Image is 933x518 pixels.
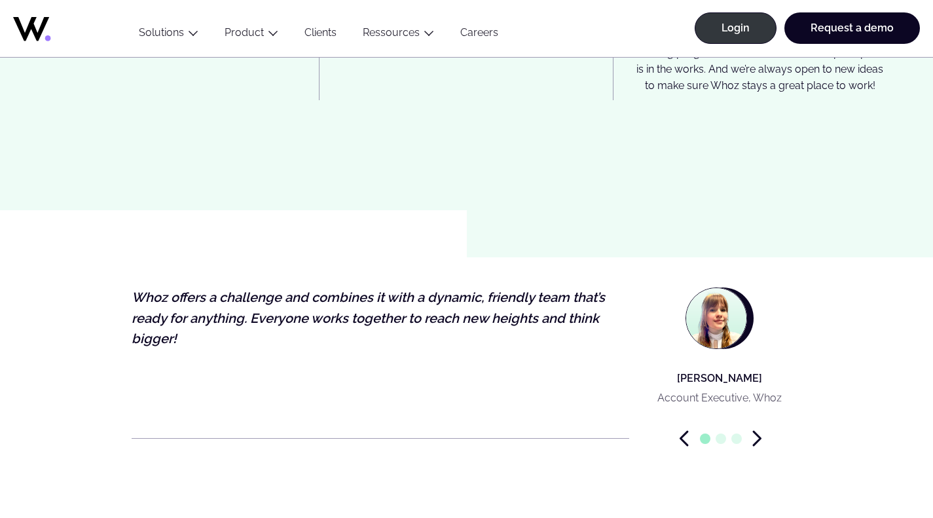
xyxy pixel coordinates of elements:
p: Whoz offers a challenge and combines it with a dynamic, friendly team that’s ready for anything. ... [132,287,627,350]
iframe: Chatbot [847,432,915,500]
span: Go to slide 2 [716,434,726,444]
figure: 1 / 3 [132,267,802,430]
span: Go to slide 1 [700,434,710,444]
a: Careers [447,26,511,44]
a: Product [225,26,264,39]
span: Previous slide [680,430,689,447]
p: Account Executive, Whoz [657,393,782,403]
span: Next slide [752,430,761,447]
button: Solutions [126,26,211,44]
a: Request a demo [784,12,920,44]
button: Product [211,26,291,44]
a: Ressources [363,26,420,39]
button: Ressources [350,26,447,44]
a: Login [695,12,777,44]
span: Go to slide 3 [731,434,742,444]
p: [PERSON_NAME] [657,370,782,386]
img: Clementine-vert-carre.png [686,288,746,348]
a: Clients [291,26,350,44]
